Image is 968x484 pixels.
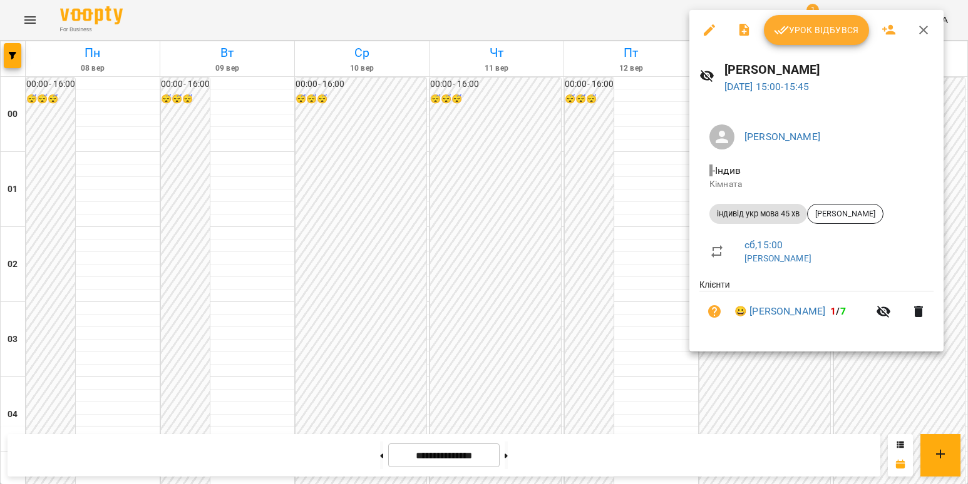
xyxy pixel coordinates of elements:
button: Візит ще не сплачено. Додати оплату? [699,296,729,326]
button: Урок відбувся [764,15,869,45]
span: [PERSON_NAME] [808,208,883,219]
span: 1 [830,305,836,317]
a: сб , 15:00 [744,239,783,251]
b: / [830,305,845,317]
a: [PERSON_NAME] [744,253,811,263]
a: [PERSON_NAME] [744,131,820,143]
a: 😀 [PERSON_NAME] [734,304,825,319]
span: - Індив [709,164,743,176]
span: 7 [840,305,846,317]
span: індивід укр мова 45 хв [709,208,807,219]
a: [DATE] 15:00-15:45 [724,81,810,93]
ul: Клієнти [699,278,934,336]
h6: [PERSON_NAME] [724,60,934,79]
p: Кімната [709,178,924,191]
div: [PERSON_NAME] [807,204,883,224]
span: Урок відбувся [774,23,859,38]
